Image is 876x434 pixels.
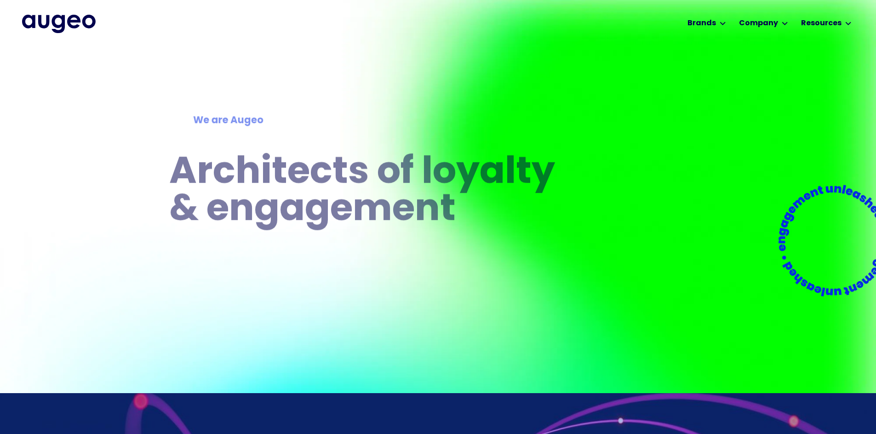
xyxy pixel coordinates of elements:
div: Company [739,18,778,29]
div: Resources [801,18,842,29]
h1: Architects of loyalty & engagement [169,155,567,229]
div: Brands [687,18,716,29]
a: home [22,15,96,33]
div: We are Augeo [193,113,543,128]
img: Augeo's full logo in midnight blue. [22,15,96,33]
